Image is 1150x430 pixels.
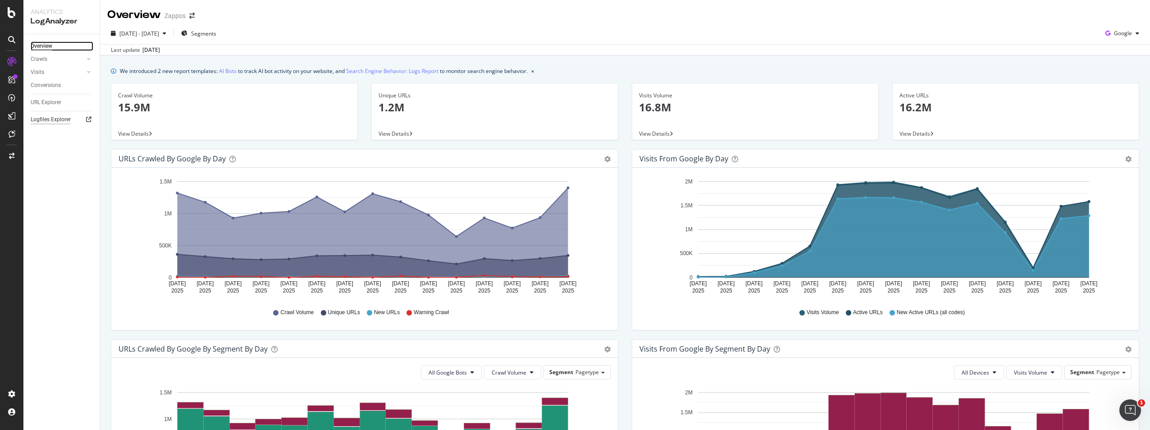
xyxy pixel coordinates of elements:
[31,68,44,77] div: Visits
[31,41,52,51] div: Overview
[899,91,1132,100] div: Active URLs
[944,288,956,294] text: 2025
[31,7,92,16] div: Analytics
[414,309,449,316] span: Warning Crawl
[897,309,965,316] span: New Active URLs (all codes)
[899,130,930,137] span: View Details
[364,280,381,287] text: [DATE]
[962,369,989,376] span: All Devices
[804,288,816,294] text: 2025
[560,280,577,287] text: [DATE]
[31,41,93,51] a: Overview
[1096,368,1120,376] span: Pagetype
[534,288,546,294] text: 2025
[492,369,526,376] span: Crawl Volume
[685,226,693,233] text: 1M
[31,55,47,64] div: Crawls
[255,288,267,294] text: 2025
[164,11,186,20] div: Zappos
[169,274,172,281] text: 0
[1081,280,1098,287] text: [DATE]
[941,280,958,287] text: [DATE]
[1102,26,1143,41] button: Google
[476,280,493,287] text: [DATE]
[178,26,220,41] button: Segments
[689,274,693,281] text: 0
[954,365,1004,380] button: All Devices
[31,81,61,90] div: Conversions
[328,309,360,316] span: Unique URLs
[119,30,159,37] span: [DATE] - [DATE]
[685,178,693,185] text: 2M
[860,288,872,294] text: 2025
[423,288,435,294] text: 2025
[120,66,528,76] div: We introduced 2 new report templates: to track AI bot activity on your website, and to monitor se...
[189,13,195,19] div: arrow-right-arrow-left
[118,100,351,115] p: 15.9M
[1114,29,1132,37] span: Google
[857,280,874,287] text: [DATE]
[1070,368,1094,376] span: Segment
[392,280,409,287] text: [DATE]
[164,416,172,422] text: 1M
[888,288,900,294] text: 2025
[119,154,226,163] div: URLs Crawled by Google by day
[227,288,239,294] text: 2025
[773,280,790,287] text: [DATE]
[421,365,482,380] button: All Google Bots
[529,64,536,78] button: close banner
[450,288,462,294] text: 2025
[169,280,186,287] text: [DATE]
[374,309,400,316] span: New URLs
[111,46,160,54] div: Last update
[429,369,467,376] span: All Google Bots
[280,280,297,287] text: [DATE]
[107,7,161,23] div: Overview
[1025,280,1042,287] text: [DATE]
[776,288,788,294] text: 2025
[832,288,844,294] text: 2025
[916,288,928,294] text: 2025
[107,26,170,41] button: [DATE] - [DATE]
[1006,365,1062,380] button: Visits Volume
[31,98,61,107] div: URL Explorer
[885,280,902,287] text: [DATE]
[311,288,323,294] text: 2025
[164,210,172,217] text: 1M
[913,280,930,287] text: [DATE]
[604,156,611,162] div: gear
[504,280,521,287] text: [DATE]
[506,288,518,294] text: 2025
[1053,280,1070,287] text: [DATE]
[339,288,351,294] text: 2025
[718,280,735,287] text: [DATE]
[379,100,611,115] p: 1.2M
[142,46,160,54] div: [DATE]
[484,365,541,380] button: Crawl Volume
[1083,288,1095,294] text: 2025
[639,100,872,115] p: 16.8M
[283,288,295,294] text: 2025
[720,288,732,294] text: 2025
[604,346,611,352] div: gear
[111,66,1139,76] div: info banner
[639,130,670,137] span: View Details
[31,16,92,27] div: LogAnalyzer
[224,280,242,287] text: [DATE]
[745,280,762,287] text: [DATE]
[197,280,214,287] text: [DATE]
[119,175,607,300] div: A chart.
[680,202,693,209] text: 1.5M
[1055,288,1067,294] text: 2025
[219,66,237,76] a: AI Bots
[639,175,1128,300] div: A chart.
[31,115,93,124] a: Logfiles Explorer
[395,288,407,294] text: 2025
[31,98,93,107] a: URL Explorer
[1125,346,1132,352] div: gear
[478,288,490,294] text: 2025
[160,178,172,185] text: 1.5M
[420,280,437,287] text: [DATE]
[31,81,93,90] a: Conversions
[367,288,379,294] text: 2025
